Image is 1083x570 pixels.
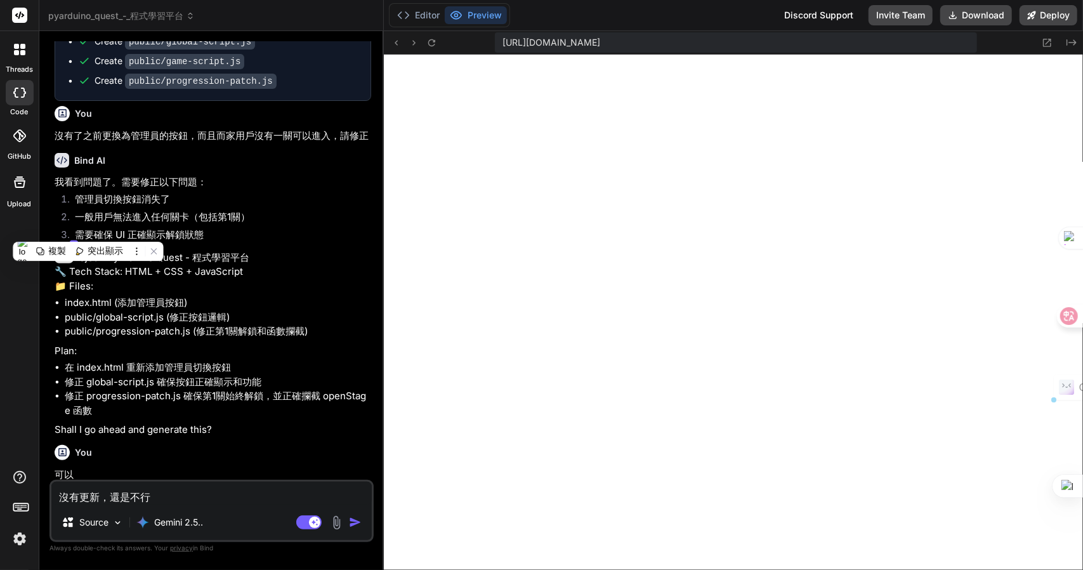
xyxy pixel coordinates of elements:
img: Gemini 2.5 Pro [136,516,149,529]
img: Pick Models [112,517,123,528]
img: icon [349,516,362,529]
label: code [11,107,29,117]
li: 修正 progression-patch.js 確保第1關始終解鎖，並正確攔截 openStage 函數 [65,389,371,418]
button: Invite Team [869,5,933,25]
textarea: 沒有更新，還是不行 [51,482,372,505]
li: 需要確保 UI 正確顯示解鎖狀態 [65,228,371,246]
p: 🔹 Project: PyArduino Quest - 程式學習平台 🔧 Tech Stack: HTML + CSS + JavaScript 📁 Files: [55,251,371,294]
li: 一般用戶無法進入任何關卡（包括第1關） [65,210,371,228]
img: attachment [329,515,344,530]
li: 管理員切換按鈕消失了 [65,192,371,210]
p: Plan: [55,344,371,359]
li: 修正 global-script.js 確保按鈕正確顯示和功能 [65,375,371,390]
label: GitHub [8,151,31,162]
button: Preview [445,6,507,24]
span: privacy [170,544,193,552]
button: Deploy [1020,5,1077,25]
div: Discord Support [777,5,861,25]
h6: You [75,446,92,459]
code: public/game-script.js [125,54,244,69]
p: 沒有了之前更換為管理員的按鈕，而且而家用戶沒有一關可以進入，請修正 [55,129,371,143]
span: pyarduino_quest_-_程式學習平台 [48,10,195,22]
p: Source [79,516,108,529]
div: Create [95,74,277,88]
p: 可以 [55,468,371,482]
div: Create [95,55,244,68]
li: public/progression-patch.js (修正第1關解鎖和函數攔截) [65,324,371,339]
p: 我看到問題了。需要修正以下問題： [55,175,371,190]
li: 在 index.html 重新添加管理員切換按鈕 [65,361,371,375]
iframe: Preview [384,55,1083,570]
li: index.html (添加管理員按鈕) [65,296,371,310]
label: threads [6,64,33,75]
button: Download [940,5,1012,25]
p: Gemini 2.5.. [154,516,203,529]
p: Shall I go ahead and generate this? [55,423,371,437]
span: [URL][DOMAIN_NAME] [502,36,600,49]
div: Create [95,35,255,48]
button: Editor [392,6,445,24]
h6: Bind AI [74,154,105,167]
h6: You [75,107,92,120]
code: public/progression-patch.js [125,74,277,89]
label: Upload [8,199,32,209]
img: settings [9,528,30,550]
code: public/global-script.js [125,34,255,50]
p: Always double-check its answers. Your in Bind [49,542,374,554]
li: public/global-script.js (修正按鈕邏輯) [65,310,371,325]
